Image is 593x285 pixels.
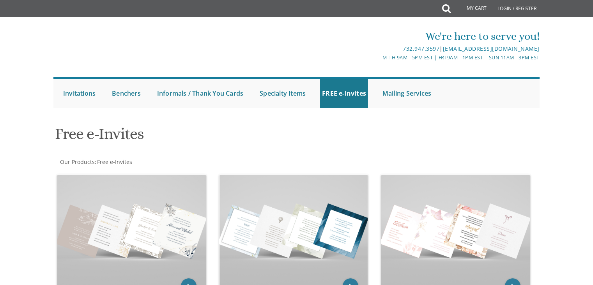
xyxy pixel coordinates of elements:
a: [EMAIL_ADDRESS][DOMAIN_NAME] [443,45,540,52]
a: Free e-Invites [96,158,132,166]
div: : [53,158,297,166]
a: Benchers [110,79,143,108]
a: My Cart [450,1,492,16]
a: FREE e-Invites [320,79,368,108]
a: Our Products [59,158,95,166]
a: Mailing Services [381,79,433,108]
a: Informals / Thank You Cards [155,79,245,108]
div: We're here to serve you! [216,28,540,44]
a: 732.947.3597 [403,45,439,52]
a: Invitations [61,79,97,108]
span: Free e-Invites [97,158,132,166]
div: | [216,44,540,53]
h1: Free e-Invites [55,125,373,148]
div: M-Th 9am - 5pm EST | Fri 9am - 1pm EST | Sun 11am - 3pm EST [216,53,540,62]
a: Specialty Items [258,79,308,108]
